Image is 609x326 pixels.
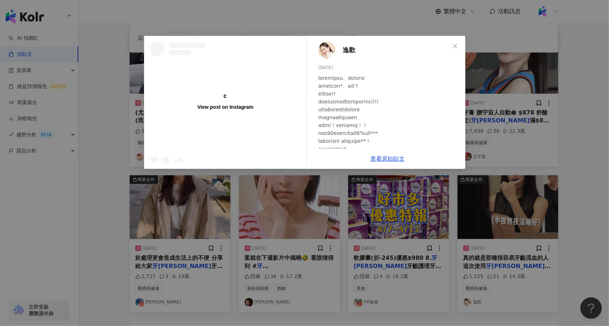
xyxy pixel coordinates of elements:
div: [DATE] [318,64,460,71]
span: close [452,43,458,49]
img: KOL Avatar [318,42,335,59]
div: View post on Instagram [197,104,253,110]
a: KOL Avatar逸歡 [318,42,450,59]
button: Close [448,39,462,53]
a: 查看原始貼文 [370,155,405,162]
span: 逸歡 [343,45,355,55]
a: View post on Instagram [144,36,306,169]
